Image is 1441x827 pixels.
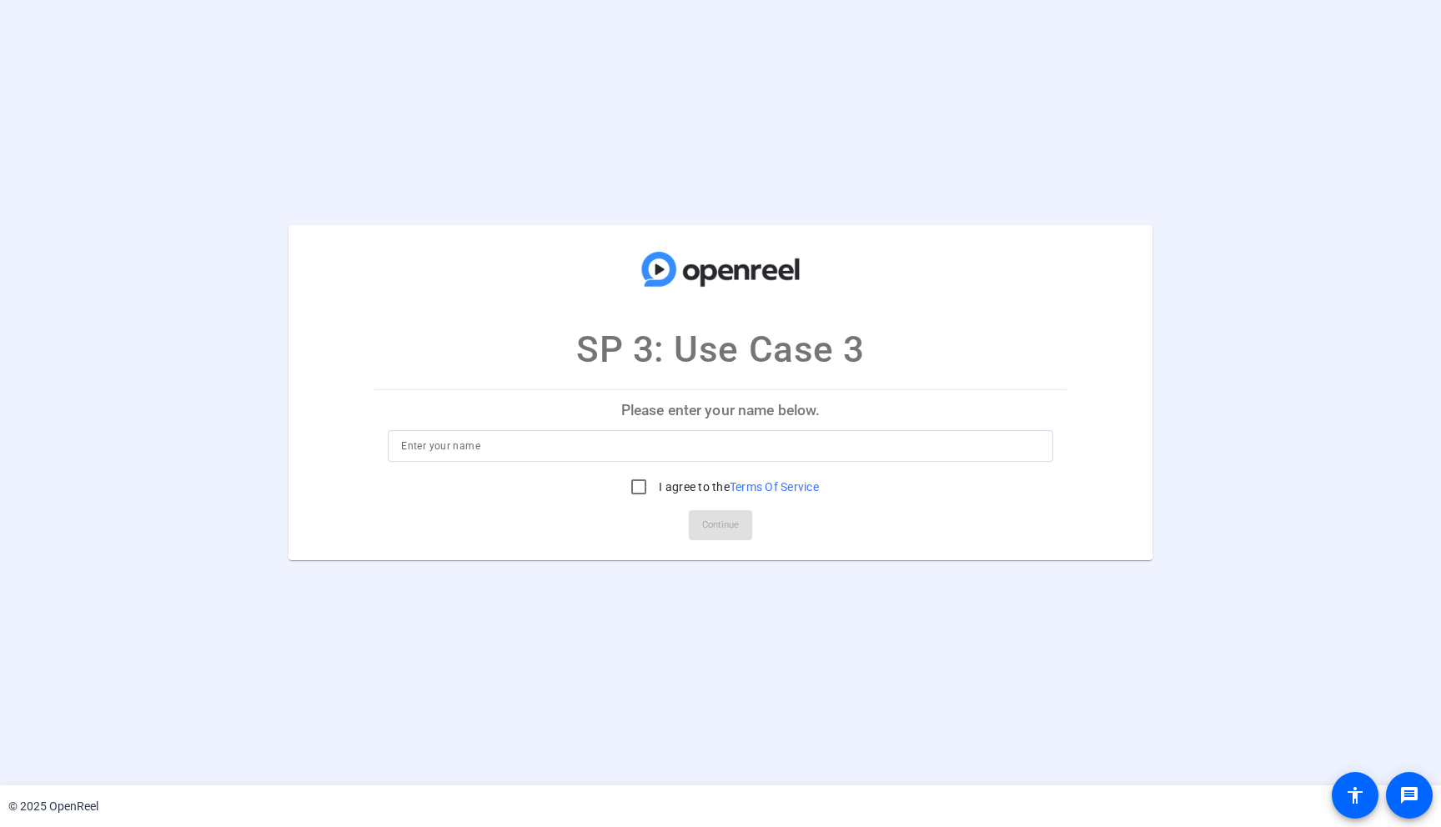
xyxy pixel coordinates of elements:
div: © 2025 OpenReel [8,798,98,815]
mat-icon: message [1399,785,1419,805]
label: I agree to the [655,479,819,495]
input: Enter your name [401,436,1039,456]
img: company-logo [637,242,804,297]
p: Please enter your name below. [374,390,1066,430]
a: Terms Of Service [730,480,819,494]
mat-icon: accessibility [1345,785,1365,805]
p: SP 3: Use Case 3 [576,322,865,377]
